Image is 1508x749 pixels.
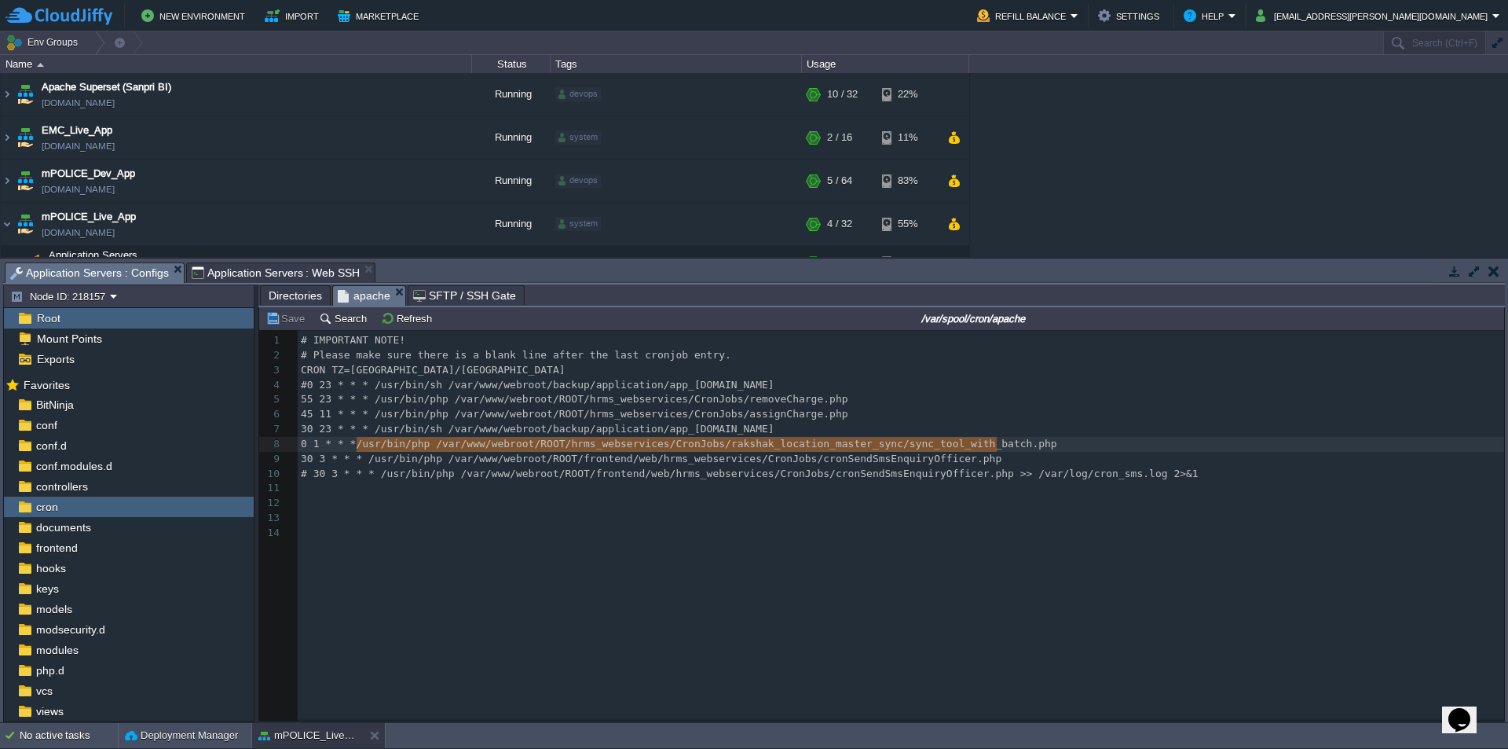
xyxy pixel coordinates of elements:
a: modsecurity.d [33,622,108,637]
a: EMC_Live_App [42,123,112,138]
img: AMDAwAAAACH5BAEAAAAALAAAAAABAAEAAAICRAEAOw== [14,203,36,245]
img: AMDAwAAAACH5BAEAAAAALAAAAAABAAEAAAICRAEAOw== [1,160,13,202]
a: vcs [33,684,55,698]
span: Application Servers : Configs [10,263,169,283]
div: Name [2,55,471,73]
div: devops [555,87,601,101]
div: 5 / 64 [827,160,852,202]
div: 11 [259,481,284,496]
a: [DOMAIN_NAME] [42,95,115,111]
a: Root [34,311,63,325]
div: 9 [259,452,284,467]
a: [DOMAIN_NAME] [42,182,115,197]
a: views [33,704,66,718]
img: AMDAwAAAACH5BAEAAAAALAAAAAABAAEAAAICRAEAOw== [14,160,36,202]
a: Application Servers [47,249,140,261]
button: Import [265,6,324,25]
a: modules [33,643,81,657]
div: Running [472,203,551,245]
a: documents [33,520,93,534]
div: 55% [882,246,933,277]
span: /usr/bin/php /var/www/webroot/ROOT/hrms_webservices/CronJobs/rakshak_location_master_sync/sync_to... [356,438,1056,450]
a: hooks [33,561,68,575]
span: 30 3 * * * /usr/bin/php /var/www/webroot/ROOT/frontend/web/hrms_webservices/CronJobs/cronSendSmsE... [301,453,1001,464]
div: Running [472,160,551,202]
a: [DOMAIN_NAME] [42,138,115,154]
a: php.d [33,663,67,677]
span: keys [33,582,61,596]
button: Deployment Manager [125,728,238,743]
button: [EMAIL_ADDRESS][PERSON_NAME][DOMAIN_NAME] [1256,6,1492,25]
a: conf.modules.d [33,459,115,473]
img: AMDAwAAAACH5BAEAAAAALAAAAAABAAEAAAICRAEAOw== [1,116,13,159]
a: mPOLICE_Dev_App [42,166,135,182]
button: Save [265,311,309,325]
div: Usage [803,55,968,73]
div: 22% [882,73,933,116]
div: Status [473,55,550,73]
div: 6 [259,407,284,422]
span: # IMPORTANT NOTE! [301,334,405,346]
div: system [555,130,601,145]
div: Running [472,116,551,159]
a: mPOLICE_Live_App [42,209,136,225]
a: cron [33,500,60,514]
button: mPOLICE_Live_App [258,728,357,743]
div: 10 / 32 [827,73,858,116]
button: Node ID: 218157 [10,289,110,303]
a: conf [33,418,60,432]
span: controllers [33,479,90,494]
img: AMDAwAAAACH5BAEAAAAALAAAAAABAAEAAAICRAEAOw== [11,246,20,277]
a: Favorites [20,379,72,391]
div: system [555,217,601,231]
div: 12 [259,496,284,511]
div: No active tasks [20,723,118,748]
div: 4 / 32 [827,203,852,245]
span: # Please make sure there is a blank line after the last cronjob entry. [301,349,731,361]
span: BitNinja [33,398,76,412]
button: Env Groups [5,31,83,53]
a: frontend [33,541,80,555]
a: Apache Superset (Sanpri BI) [42,79,171,95]
span: 55 23 * * * /usr/bin/php /var/www/webroot/ROOT/hrms_webservices/CronJobs/removeCharge.php [301,393,848,405]
div: 11% [882,116,933,159]
a: models [33,602,75,616]
button: Refill Balance [977,6,1071,25]
span: #0 23 * * * /usr/bin/sh /var/www/webroot/backup/application/app_[DOMAIN_NAME] [301,379,774,391]
a: Exports [34,352,77,366]
div: 14 [259,526,284,541]
div: 10 [259,467,284,482]
button: Help [1184,6,1228,25]
div: 2 [259,348,284,363]
div: Running [472,73,551,116]
div: 2 / 16 [827,116,852,159]
button: Search [319,311,372,325]
span: Application Servers [47,248,140,262]
div: 1 [259,333,284,348]
img: AMDAwAAAACH5BAEAAAAALAAAAAABAAEAAAICRAEAOw== [37,63,44,67]
a: [DOMAIN_NAME] [42,225,115,240]
span: Favorites [20,378,72,392]
a: conf.d [33,439,69,453]
div: devops [555,174,601,188]
button: Refresh [381,311,437,325]
img: AMDAwAAAACH5BAEAAAAALAAAAAABAAEAAAICRAEAOw== [14,73,36,116]
div: 55% [882,203,933,245]
span: Application Servers : Web SSH [192,263,361,282]
div: 5 [259,392,284,407]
